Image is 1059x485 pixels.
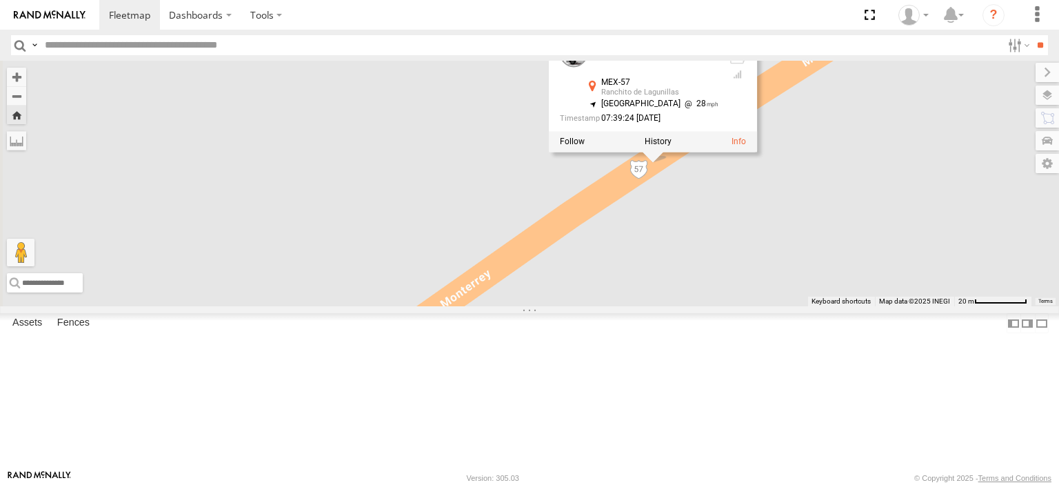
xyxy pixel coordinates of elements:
[954,297,1031,306] button: Map Scale: 20 m per 73 pixels
[601,78,718,87] div: MEX-57
[14,10,85,20] img: rand-logo.svg
[7,131,26,150] label: Measure
[958,297,974,305] span: 20 m
[1007,313,1020,333] label: Dock Summary Table to the Left
[8,471,71,485] a: Visit our Website
[29,35,40,55] label: Search Query
[50,314,97,333] label: Fences
[601,88,718,97] div: Ranchito de Lagunillas
[982,4,1005,26] i: ?
[1036,154,1059,173] label: Map Settings
[879,297,950,305] span: Map data ©2025 INEGI
[914,474,1051,482] div: © Copyright 2025 -
[645,137,672,147] label: View Asset History
[7,106,26,124] button: Zoom Home
[732,137,746,147] a: View Asset Details
[1020,313,1034,333] label: Dock Summary Table to the Right
[1035,313,1049,333] label: Hide Summary Table
[811,297,871,306] button: Keyboard shortcuts
[6,314,49,333] label: Assets
[7,239,34,266] button: Drag Pegman onto the map to open Street View
[894,5,934,26] div: TRAFFIX LOGISTICS
[601,99,680,108] span: [GEOGRAPHIC_DATA]
[7,86,26,106] button: Zoom out
[560,137,585,147] label: Realtime tracking of Asset
[1038,298,1053,304] a: Terms
[7,68,26,86] button: Zoom in
[560,115,718,123] div: Date/time of location update
[1002,35,1032,55] label: Search Filter Options
[680,99,718,108] span: 28
[978,474,1051,482] a: Terms and Conditions
[729,69,746,80] div: Last Event GSM Signal Strength
[467,474,519,482] div: Version: 305.03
